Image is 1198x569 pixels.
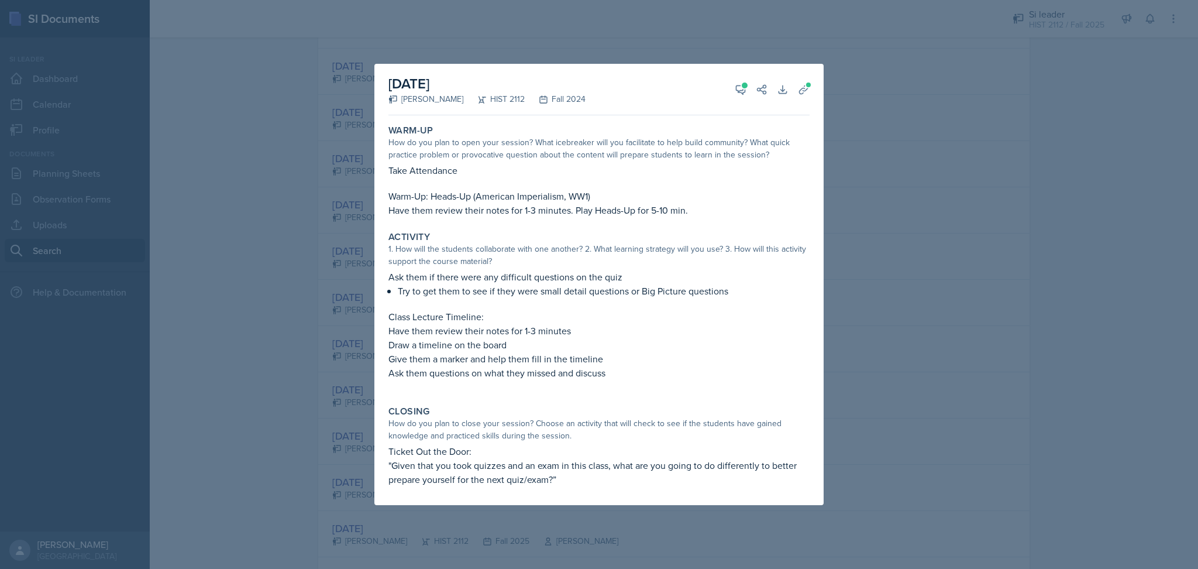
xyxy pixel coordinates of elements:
[388,189,810,203] p: Warm-Up: Heads-Up (American Imperialism, WW1)
[388,203,810,217] p: Have them review their notes for 1-3 minutes. Play Heads-Up for 5-10 min.
[388,136,810,161] div: How do you plan to open your session? What icebreaker will you facilitate to help build community...
[388,163,810,177] p: Take Attendance
[388,270,810,284] p: Ask them if there were any difficult questions on the quiz
[388,406,430,417] label: Closing
[388,231,430,243] label: Activity
[388,125,433,136] label: Warm-Up
[463,93,525,105] div: HIST 2112
[388,73,586,94] h2: [DATE]
[398,284,810,298] p: Try to get them to see if they were small detail questions or Big Picture questions
[388,243,810,268] div: 1. How will the students collaborate with one another? 2. What learning strategy will you use? 3....
[388,444,810,458] p: Ticket Out the Door:
[388,338,810,352] p: Draw a timeline on the board
[388,366,810,380] p: Ask them questions on what they missed and discuss
[388,458,810,486] p: "Given that you took quizzes and an exam in this class, what are you going to do differently to b...
[388,93,463,105] div: [PERSON_NAME]
[388,310,810,324] p: Class Lecture Timeline:
[388,352,810,366] p: Give them a marker and help them fill in the timeline
[388,324,810,338] p: Have them review their notes for 1-3 minutes
[525,93,586,105] div: Fall 2024
[388,417,810,442] div: How do you plan to close your session? Choose an activity that will check to see if the students ...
